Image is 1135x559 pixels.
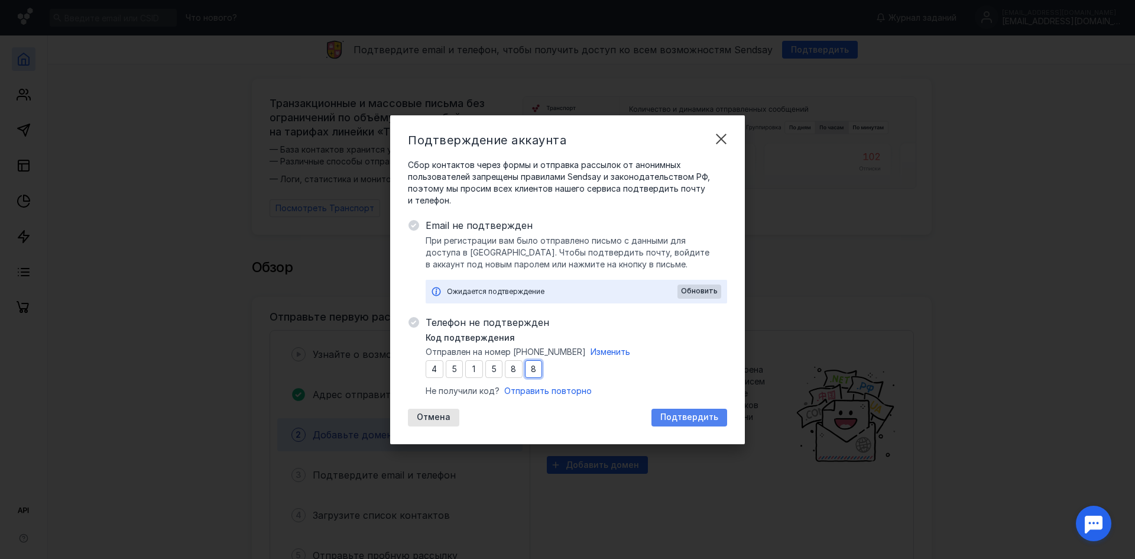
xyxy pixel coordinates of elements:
div: Ожидается подтверждение [447,286,677,298]
span: Отправлен на номер [PHONE_NUMBER] [426,346,586,358]
span: Не получили код? [426,385,500,397]
input: 0 [485,360,503,378]
span: Телефон не подтвержден [426,315,727,329]
span: При регистрации вам было отправлено письмо с данными для доступа в [GEOGRAPHIC_DATA]. Чтобы подтв... [426,235,727,270]
button: Отмена [408,409,459,426]
span: Код подтверждения [426,332,515,344]
button: Отправить повторно [504,385,592,397]
input: 0 [426,360,443,378]
span: Подтвердить [660,412,718,422]
input: 0 [446,360,463,378]
input: 0 [465,360,483,378]
input: 0 [525,360,543,378]
span: Сбор контактов через формы и отправка рассылок от анонимных пользователей запрещены правилами Sen... [408,159,727,206]
input: 0 [505,360,523,378]
span: Изменить [591,347,630,357]
button: Подтвердить [651,409,727,426]
span: Email не подтвержден [426,218,727,232]
span: Отправить повторно [504,386,592,396]
button: Изменить [591,346,630,358]
span: Подтверждение аккаунта [408,133,566,147]
button: Обновить [677,285,721,299]
span: Отмена [417,412,450,422]
span: Обновить [681,287,718,295]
